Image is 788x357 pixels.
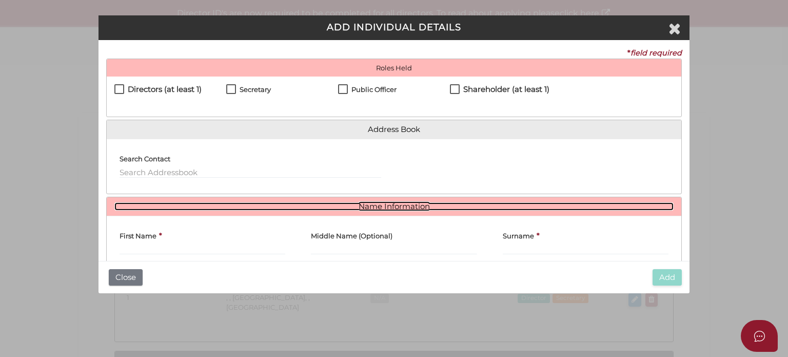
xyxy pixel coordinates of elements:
[741,320,778,352] button: Open asap
[311,232,392,239] h4: Middle Name (Optional)
[653,269,682,286] button: Add
[109,269,143,286] button: Close
[114,202,674,211] a: Name Information
[120,232,156,239] h4: First Name
[120,167,381,178] input: Search Addressbook
[503,232,534,239] h4: Surname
